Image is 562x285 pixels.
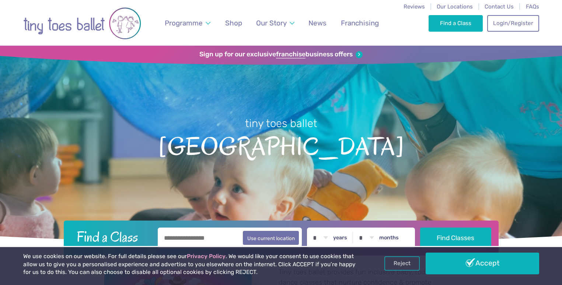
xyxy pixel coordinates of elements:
a: Login/Register [487,15,539,31]
a: FAQs [526,3,539,10]
span: Programme [165,19,203,27]
a: Programme [161,14,214,32]
a: Our Story [252,14,298,32]
p: We use cookies on our website. For full details please see our . We would like your consent to us... [23,253,359,277]
a: Sign up for our exclusivefranchisebusiness offers [199,50,363,59]
span: News [308,19,327,27]
h2: Find a Class [71,228,153,246]
span: Our Story [256,19,287,27]
a: News [305,14,330,32]
button: Find Classes [420,228,491,248]
a: Reviews [404,3,425,10]
small: tiny toes ballet [245,117,317,130]
a: Privacy Policy [187,253,226,260]
span: Shop [225,19,242,27]
span: [GEOGRAPHIC_DATA] [13,131,549,161]
label: years [333,235,347,241]
a: Franchising [337,14,382,32]
label: months [379,235,399,241]
button: Use current location [243,231,299,245]
span: Franchising [341,19,379,27]
a: Find a Class [429,15,483,31]
a: Reject [384,256,420,270]
a: Accept [426,253,539,274]
img: tiny toes ballet [23,5,141,42]
strong: franchise [276,50,306,59]
a: Our Locations [437,3,473,10]
a: Shop [221,14,245,32]
a: Contact Us [485,3,514,10]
